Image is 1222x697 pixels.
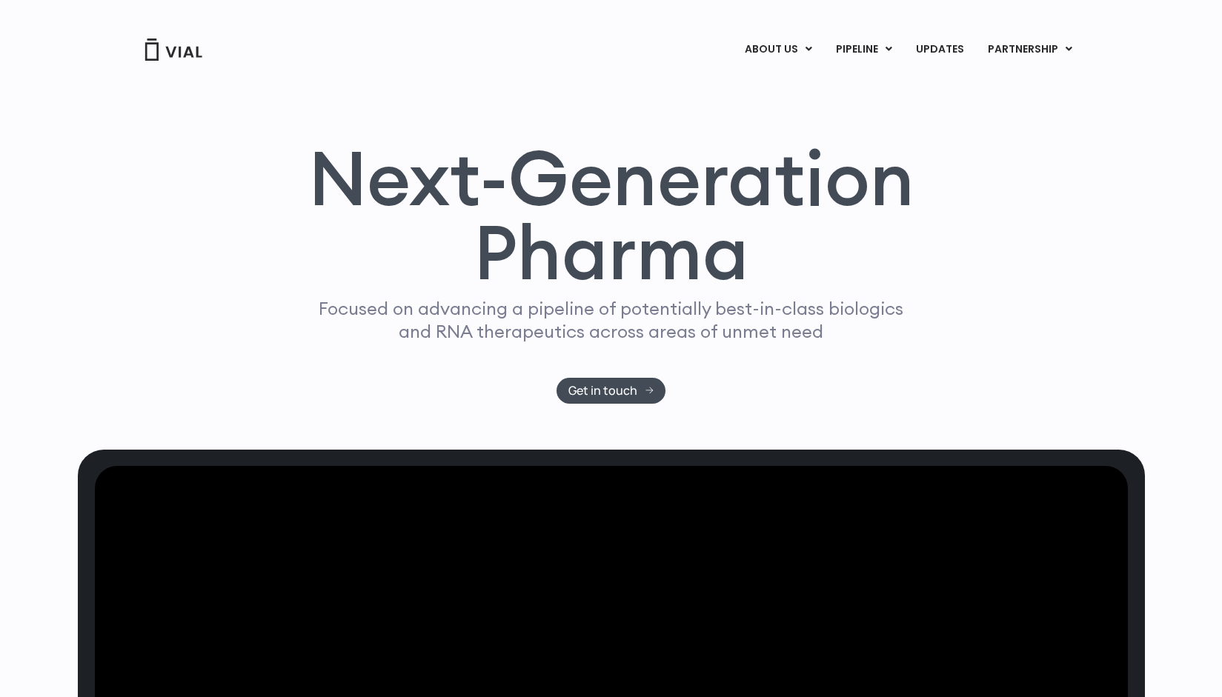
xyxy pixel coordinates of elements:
[557,378,665,404] a: Get in touch
[313,297,910,343] p: Focused on advancing a pipeline of potentially best-in-class biologics and RNA therapeutics acros...
[733,37,823,62] a: ABOUT USMenu Toggle
[904,37,975,62] a: UPDATES
[824,37,903,62] a: PIPELINEMenu Toggle
[290,141,932,290] h1: Next-Generation Pharma
[568,385,637,396] span: Get in touch
[144,39,203,61] img: Vial Logo
[976,37,1084,62] a: PARTNERSHIPMenu Toggle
